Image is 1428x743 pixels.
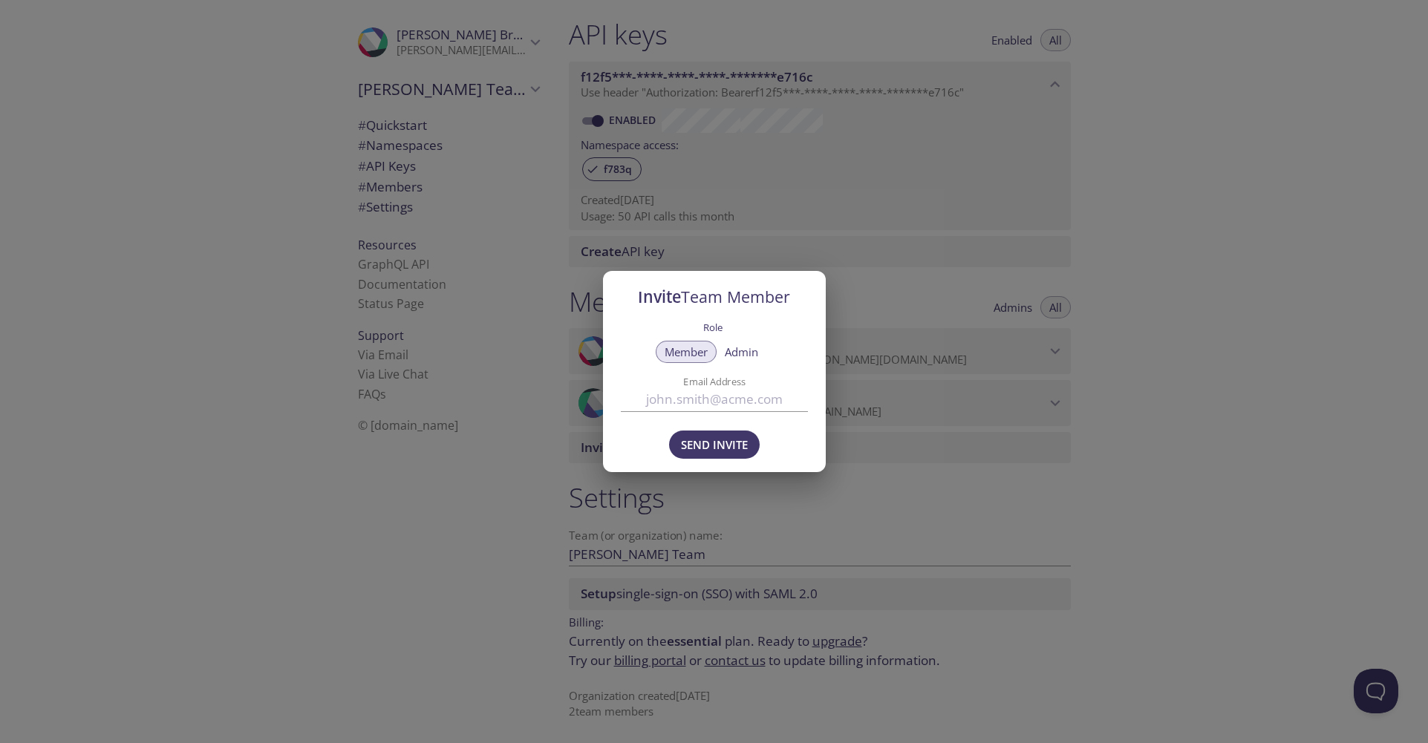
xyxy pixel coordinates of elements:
button: Send Invite [669,431,760,459]
button: Admin [716,341,767,363]
span: Send Invite [681,435,748,454]
input: john.smith@acme.com [621,387,808,412]
span: Invite [638,286,790,307]
button: Member [656,341,717,363]
span: Team Member [681,286,790,307]
label: Email Address [644,376,784,386]
label: Role [703,317,723,336]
